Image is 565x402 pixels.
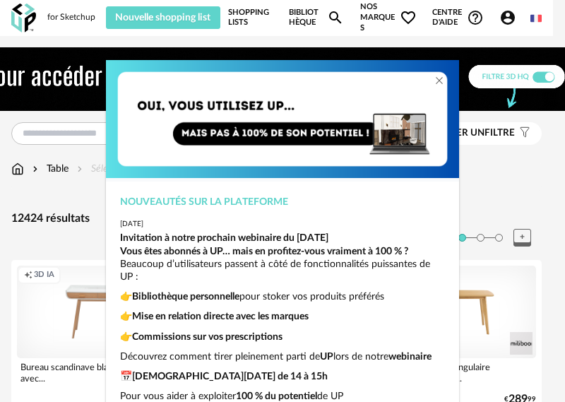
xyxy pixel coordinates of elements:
[132,312,309,321] strong: Mise en relation directe avec les marques
[120,350,445,363] p: Découvrez comment tirer pleinement parti de lors de notre
[120,290,445,303] p: 👉 pour stoker vos produits préférés
[132,292,239,302] strong: Bibliothèque personnelle
[434,74,445,89] button: Close
[120,196,445,208] div: Nouveautés sur la plateforme
[320,352,333,362] strong: UP
[132,332,282,342] strong: Commissions sur vos prescriptions
[106,60,459,178] img: Copie%20de%20Orange%20Yellow%20Gradient%20Minimal%20Coming%20Soon%20Email%20Header%20(1)%20(1).png
[120,370,445,383] p: 📅
[236,391,317,401] strong: 100 % du potentiel
[120,220,445,229] div: [DATE]
[120,245,445,284] p: Beaucoup d’utilisateurs passent à côté de fonctionnalités puissantes de UP :
[132,372,328,382] strong: [DEMOGRAPHIC_DATA][DATE] de 14 à 15h
[120,310,445,323] p: 👉
[120,331,445,343] p: 👉
[388,352,432,362] strong: webinaire
[120,247,408,256] strong: Vous êtes abonnés à UP… mais en profitez-vous vraiment à 100 % ?
[120,232,445,244] div: Invitation à notre prochain webinaire du [DATE]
